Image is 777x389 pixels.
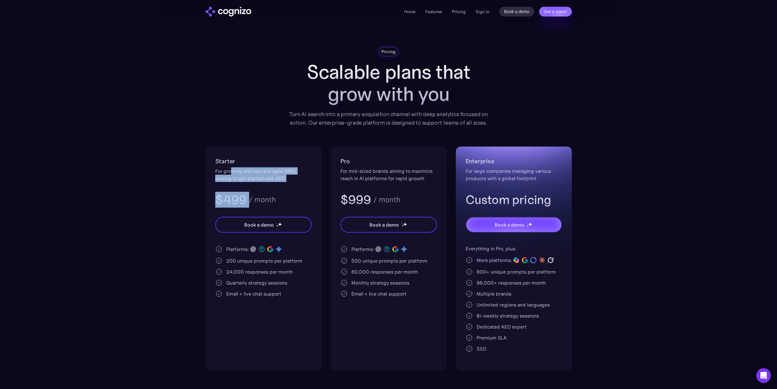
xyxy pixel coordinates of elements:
[425,9,442,14] a: Features
[477,301,550,308] div: Unlimited regions and languages
[226,279,287,286] div: Quarterly strategy sessions
[215,217,312,233] a: Book a demostarstarstar
[466,192,562,208] h3: Custom pricing
[477,290,511,297] div: Multiple brands
[477,323,527,330] div: Dedicated AEO expert
[466,245,562,252] div: Everything in Pro, plus:
[226,245,249,253] div: Platforms:
[205,7,251,16] a: home
[340,192,371,208] h3: $999
[477,345,486,352] div: SSO
[351,279,409,286] div: Monthly strategy sessions
[527,225,529,227] img: star
[215,156,312,166] h2: Starter
[528,222,532,226] img: star
[244,221,274,228] div: Book a demo
[285,110,492,127] div: Turn AI search into a primary acquisition channel with deep analytics focused on action. Our ente...
[351,268,418,275] div: 60,000 responses per month
[351,245,374,253] div: Platforms:
[477,312,539,319] div: Bi-weekly strategy sessions
[381,49,396,55] div: Pricing
[466,167,562,182] div: For large companies managing various products with a global footprint
[215,192,247,208] h3: $499
[756,368,771,383] div: Open Intercom Messenger
[452,9,466,14] a: Pricing
[340,167,437,182] div: For mid-sized brands aiming to maximize reach in AI platforms for rapid growth
[466,217,562,233] a: Book a demostarstarstar
[226,257,302,264] div: 200 unique prompts per platform
[404,9,416,14] a: Home
[340,156,437,166] h2: Pro
[477,334,507,341] div: Premium SLA
[285,61,492,105] h1: Scalable plans that grow with you
[477,268,556,275] div: 800+ unique prompts per platform
[476,8,489,15] a: Sign in
[403,222,407,226] img: star
[369,221,399,228] div: Book a demo
[477,256,512,264] div: More platforms:
[499,7,534,16] a: Book a demo
[226,290,281,297] div: Email + live chat support
[539,7,572,16] a: Get a report
[495,221,524,228] div: Book a demo
[276,225,278,227] img: star
[401,225,404,227] img: star
[373,196,400,203] div: / month
[340,217,437,233] a: Book a demostarstarstar
[466,156,562,166] h2: Enterprise
[215,167,312,182] div: For growing startups and agile SMEs looking to get started with AEO
[278,222,282,226] img: star
[351,257,427,264] div: 500 unique prompts per platform
[205,7,251,16] img: cognizo logo
[477,279,546,286] div: 96,000+ responses per month
[249,196,276,203] div: / month
[226,268,293,275] div: 24,000 responses per month
[351,290,406,297] div: Email + live chat support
